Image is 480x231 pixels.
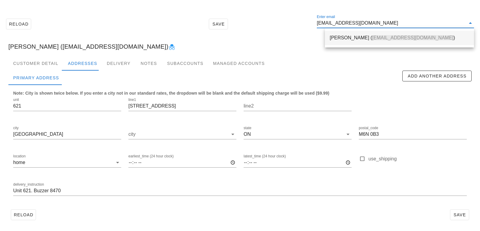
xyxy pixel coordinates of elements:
[11,209,36,220] button: Reload
[6,19,31,29] button: Reload
[368,156,467,162] label: use_shipping
[13,98,19,102] label: unit
[9,22,28,26] span: Reload
[211,22,225,26] span: Save
[102,56,135,71] div: Delivery
[402,71,472,81] button: Add Another Address
[128,154,174,159] label: earliest_time (24 hour clock)
[317,15,335,19] label: Enter email
[128,129,236,139] div: city
[330,35,469,41] div: [PERSON_NAME] ( )
[13,212,33,217] span: Reload
[244,126,251,130] label: state
[162,56,208,71] div: Subaccounts
[13,160,25,165] div: home
[453,212,466,217] span: Save
[244,132,251,137] div: ON
[13,91,329,96] b: Note: City is shown twice below. If you enter a city not in our standard rates, the dropdown will...
[359,126,378,130] label: postal_code
[208,56,269,71] div: Managed Accounts
[13,154,25,159] label: location
[209,19,228,29] button: Save
[128,98,136,102] label: line1
[13,182,44,187] label: delivery_instruction
[244,129,352,139] div: stateON
[135,56,162,71] div: Notes
[13,158,121,167] div: locationhome
[244,154,286,159] label: latest_time (24 hour clock)
[4,37,476,56] div: [PERSON_NAME] ([EMAIL_ADDRESS][DOMAIN_NAME])
[13,126,19,130] label: city
[450,209,469,220] button: Save
[8,71,64,85] div: Primary Address
[8,56,63,71] div: Customer Detail
[407,74,466,78] span: Add Another Address
[372,35,453,40] span: [EMAIL_ADDRESS][DOMAIN_NAME]
[63,56,102,71] div: Addresses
